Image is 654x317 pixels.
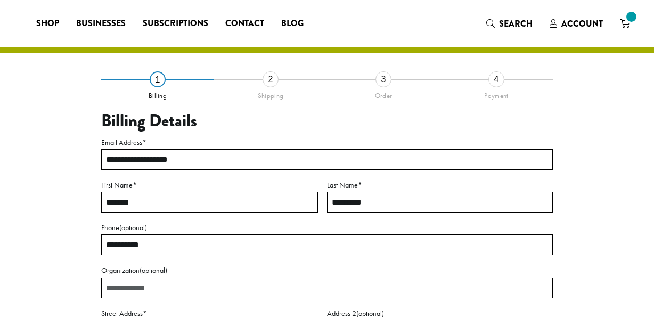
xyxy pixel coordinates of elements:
span: Search [499,18,533,30]
a: Search [478,15,541,32]
label: First Name [101,178,318,192]
div: 4 [488,71,504,87]
span: Contact [225,17,264,30]
span: Businesses [76,17,126,30]
span: (optional) [140,265,167,275]
label: Email Address [101,136,553,149]
div: Shipping [214,87,327,100]
div: Order [327,87,440,100]
span: Subscriptions [143,17,208,30]
div: 1 [150,71,166,87]
span: Account [561,18,603,30]
h3: Billing Details [101,111,553,131]
div: 2 [263,71,279,87]
span: (optional) [119,223,147,232]
a: Shop [28,15,68,32]
div: Billing [101,87,214,100]
div: 3 [375,71,391,87]
div: Payment [440,87,553,100]
span: Blog [281,17,304,30]
label: Organization [101,264,553,277]
label: Last Name [327,178,553,192]
span: Shop [36,17,59,30]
